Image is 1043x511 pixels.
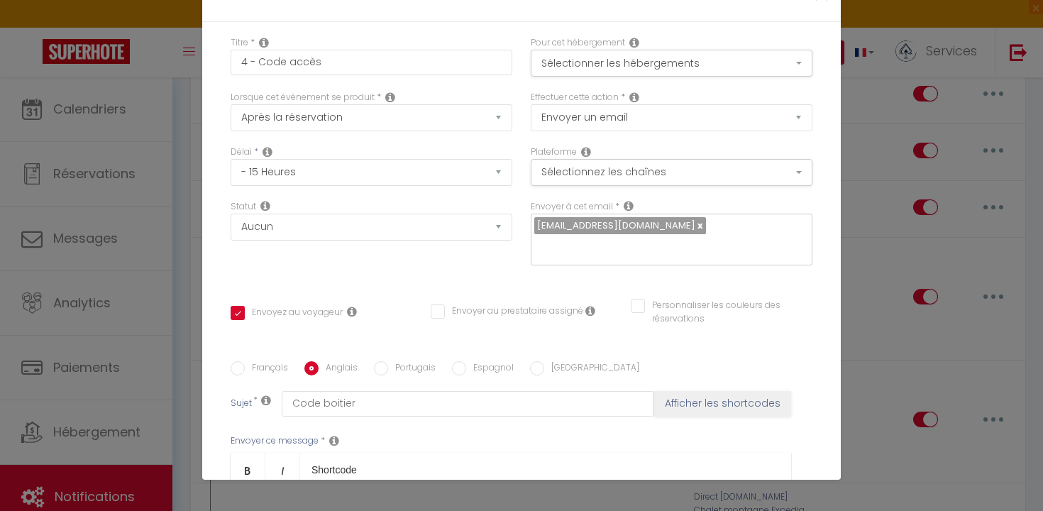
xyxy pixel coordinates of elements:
label: Envoyer ce message [231,434,319,448]
label: Statut [231,200,256,214]
label: Lorsque cet événement se produit [231,91,375,104]
i: Envoyer au voyageur [347,306,357,317]
label: Anglais [319,361,358,377]
i: Booking status [260,200,270,211]
i: Action Type [629,92,639,103]
i: Action Time [263,146,272,158]
i: Action Channel [581,146,591,158]
button: Afficher les shortcodes [654,391,791,417]
label: Espagnol [466,361,514,377]
label: Envoyer à cet email [531,200,613,214]
i: Message [329,435,339,446]
i: Subject [261,395,271,406]
a: Bold [231,453,265,487]
button: Sélectionnez les chaînes [531,159,812,186]
a: Shortcode [300,453,368,487]
button: Sélectionner les hébergements [531,50,812,77]
span: [EMAIL_ADDRESS][DOMAIN_NAME] [537,219,695,232]
label: Pour cet hébergement [531,36,625,50]
i: Envoyer au prestataire si il est assigné [585,305,595,317]
i: Recipient [624,200,634,211]
label: Délai [231,145,252,159]
label: Portugais [388,361,436,377]
i: This Rental [629,37,639,48]
label: Titre [231,36,248,50]
label: Effectuer cette action [531,91,619,104]
label: [GEOGRAPHIC_DATA] [544,361,639,377]
i: Title [259,37,269,48]
label: Sujet [231,397,252,412]
label: Français [245,361,288,377]
label: Plateforme [531,145,577,159]
i: Event Occur [385,92,395,103]
a: Italic [265,453,300,487]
